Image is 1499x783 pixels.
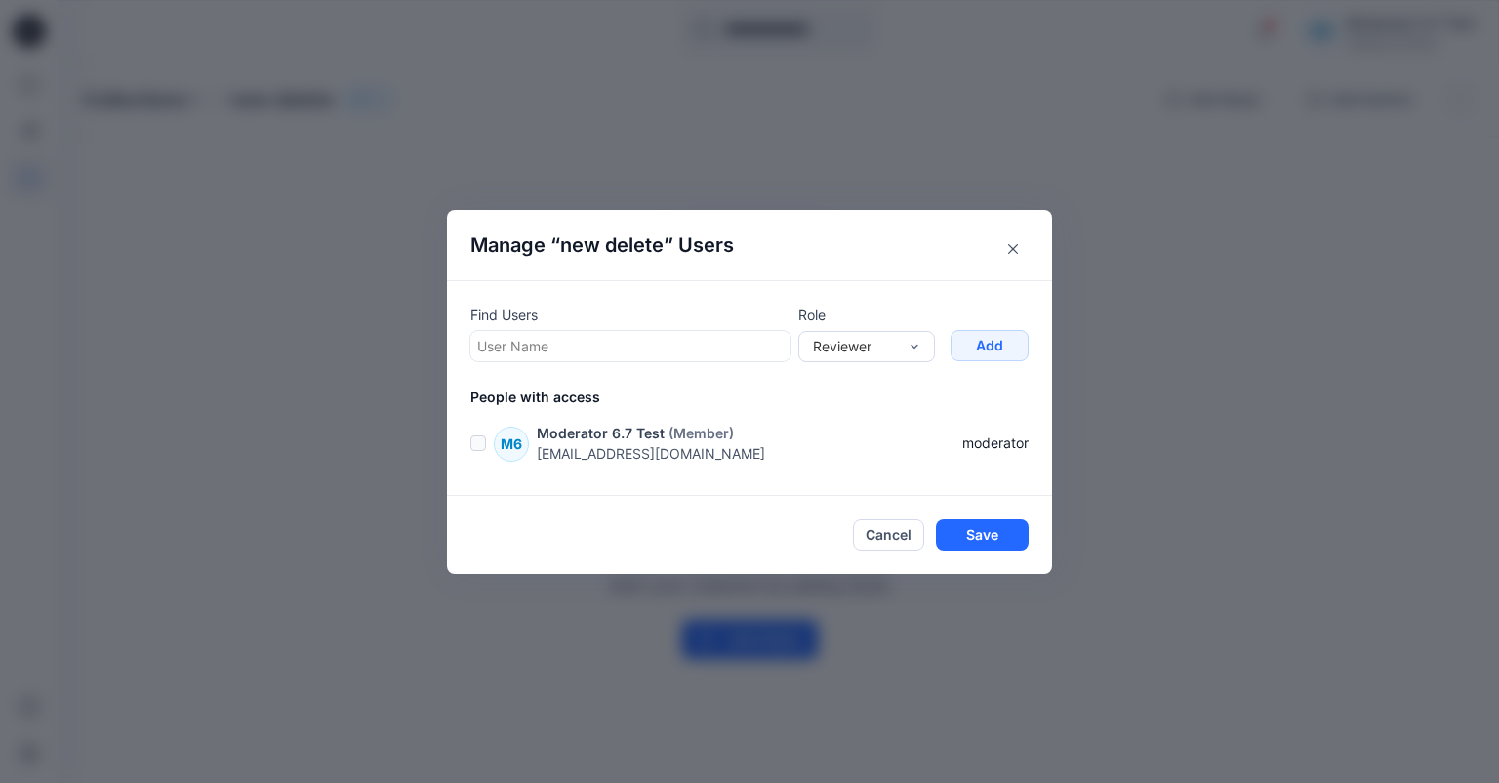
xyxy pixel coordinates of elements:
[668,423,734,443] p: (Member)
[470,305,790,325] p: Find Users
[962,433,1029,453] p: moderator
[813,336,897,356] div: Reviewer
[936,519,1029,551] button: Save
[537,443,962,464] p: [EMAIL_ADDRESS][DOMAIN_NAME]
[951,330,1029,361] button: Add
[494,427,529,462] div: M6
[470,233,734,257] h4: Manage “ ” Users
[470,387,1052,407] p: People with access
[997,233,1029,265] button: Close
[853,519,924,551] button: Cancel
[537,423,665,443] p: Moderator 6.7 Test
[560,233,664,257] span: new delete
[798,305,935,325] p: Role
